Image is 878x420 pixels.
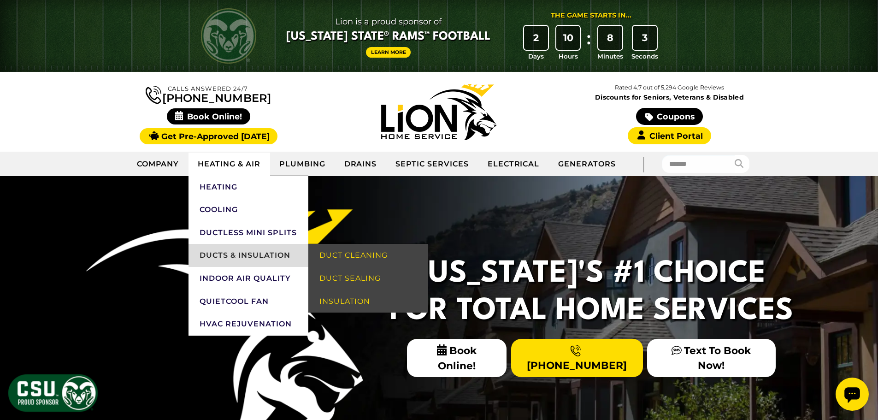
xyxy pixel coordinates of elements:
[189,153,270,176] a: Heating & Air
[140,128,277,144] a: Get Pre-Approved [DATE]
[189,221,308,244] a: Ductless Mini Splits
[128,153,189,176] a: Company
[633,26,657,50] div: 3
[628,127,711,144] a: Client Portal
[636,108,702,125] a: Coupons
[647,339,775,377] a: Text To Book Now!
[384,255,799,330] h2: [US_STATE]'s #1 Choice For Total Home Services
[7,373,99,413] img: CSU Sponsor Badge
[549,153,625,176] a: Generators
[286,14,490,29] span: Lion is a proud sponsor of
[625,152,662,176] div: |
[556,94,783,101] span: Discounts for Seniors, Veterans & Disabled
[584,26,593,61] div: :
[335,153,387,176] a: Drains
[407,339,507,377] span: Book Online!
[381,84,496,140] img: Lion Home Service
[167,108,250,124] span: Book Online!
[189,267,308,290] a: Indoor Air Quality
[556,26,580,50] div: 10
[308,290,428,313] a: Insulation
[559,52,578,61] span: Hours
[4,4,37,37] div: Open chat widget
[511,339,643,377] a: [PHONE_NUMBER]
[189,176,308,199] a: Heating
[631,52,658,61] span: Seconds
[551,11,631,21] div: The Game Starts in...
[189,313,308,336] a: HVAC Rejuvenation
[597,52,623,61] span: Minutes
[189,198,308,221] a: Cooling
[598,26,622,50] div: 8
[270,153,335,176] a: Plumbing
[386,153,478,176] a: Septic Services
[189,244,308,267] a: Ducts & Insulation
[308,244,428,267] a: Duct Cleaning
[308,267,428,290] a: Duct Sealing
[554,83,784,93] p: Rated 4.7 out of 5,294 Google Reviews
[528,52,544,61] span: Days
[201,8,256,64] img: CSU Rams logo
[478,153,549,176] a: Electrical
[189,290,308,313] a: QuietCool Fan
[286,29,490,45] span: [US_STATE] State® Rams™ Football
[524,26,548,50] div: 2
[146,84,271,104] a: [PHONE_NUMBER]
[366,47,411,58] a: Learn More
